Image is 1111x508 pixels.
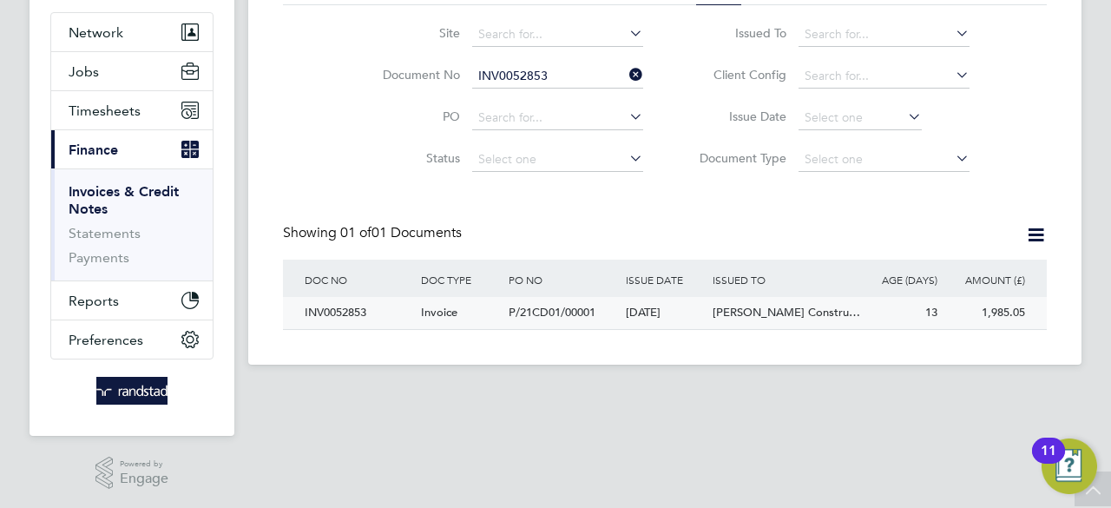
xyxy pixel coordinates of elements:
[360,109,460,124] label: PO
[69,249,129,266] a: Payments
[708,260,854,300] div: ISSUED TO
[51,281,213,320] button: Reports
[69,142,118,158] span: Finance
[509,305,595,320] span: P/21CD01/00001
[687,25,786,41] label: Issued To
[69,24,123,41] span: Network
[50,377,214,405] a: Go to home page
[69,63,99,80] span: Jobs
[95,457,169,490] a: Powered byEngage
[283,224,465,242] div: Showing
[687,67,786,82] label: Client Config
[687,109,786,124] label: Issue Date
[1041,451,1056,473] div: 11
[421,305,457,320] span: Invoice
[300,297,417,329] div: INV0052853
[96,377,168,405] img: randstad-logo-retina.png
[51,168,213,280] div: Finance
[472,106,643,130] input: Search for...
[69,332,143,348] span: Preferences
[799,106,922,130] input: Select one
[799,64,970,89] input: Search for...
[69,183,179,217] a: Invoices & Credit Notes
[942,297,1029,329] div: 1,985.05
[340,224,462,241] span: 01 Documents
[854,260,942,300] div: AGE (DAYS)
[472,148,643,172] input: Select one
[504,260,621,300] div: PO NO
[340,224,371,241] span: 01 of
[69,102,141,119] span: Timesheets
[360,25,460,41] label: Site
[621,260,709,300] div: ISSUE DATE
[360,67,460,82] label: Document No
[51,320,213,359] button: Preferences
[472,64,643,89] input: Search for...
[120,457,168,472] span: Powered by
[51,13,213,51] button: Network
[51,130,213,168] button: Finance
[1042,439,1097,494] button: Open Resource Center, 11 new notifications
[69,225,141,241] a: Statements
[799,23,970,47] input: Search for...
[417,260,504,300] div: DOC TYPE
[300,260,417,300] div: DOC NO
[472,23,643,47] input: Search for...
[69,293,119,309] span: Reports
[51,52,213,90] button: Jobs
[942,260,1029,300] div: AMOUNT (£)
[925,305,937,320] span: 13
[51,91,213,129] button: Timesheets
[687,150,786,166] label: Document Type
[360,150,460,166] label: Status
[713,305,860,320] span: [PERSON_NAME] Constru…
[621,297,709,329] div: [DATE]
[120,472,168,486] span: Engage
[799,148,970,172] input: Select one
